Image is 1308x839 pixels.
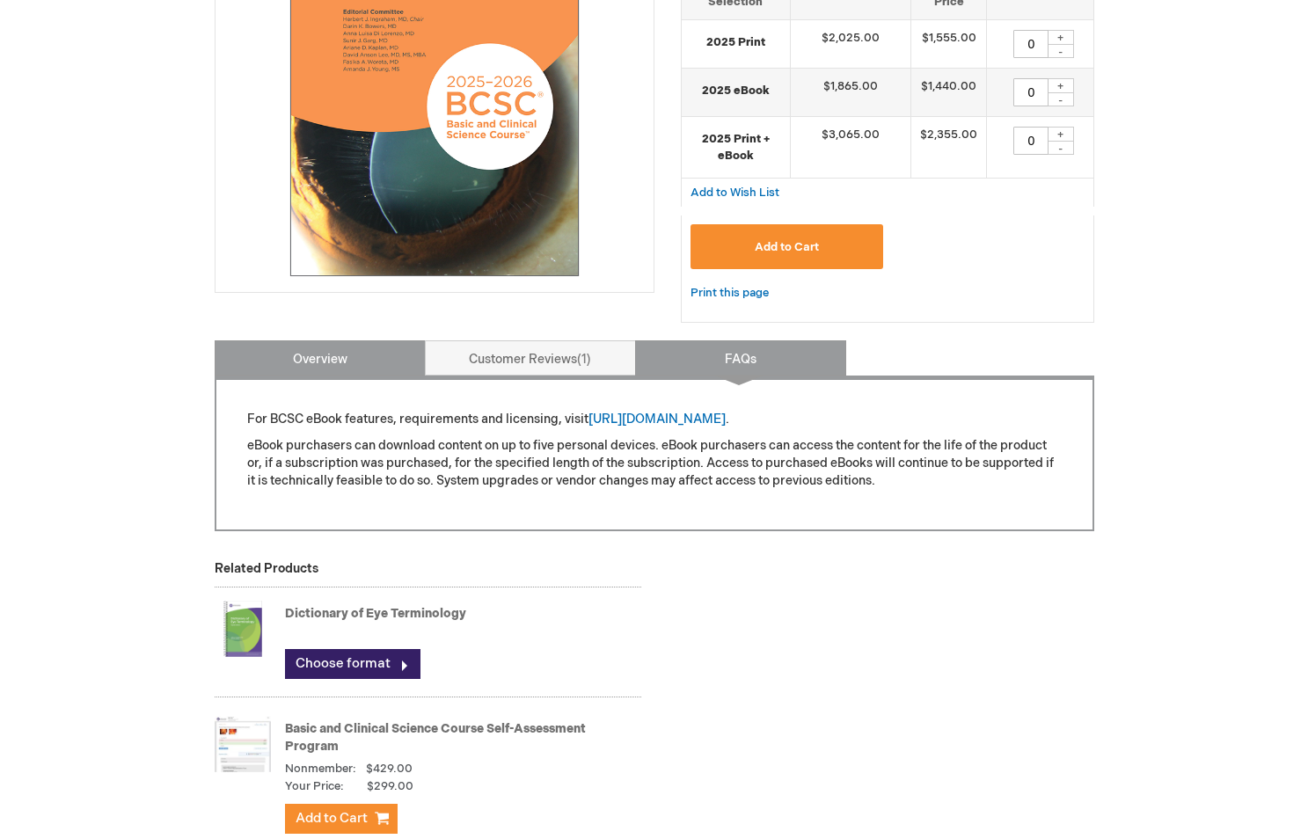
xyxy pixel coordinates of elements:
[285,804,398,834] button: Add to Cart
[1013,30,1049,58] input: Qty
[366,762,413,776] span: $429.00
[296,810,368,827] span: Add to Cart
[247,411,1062,428] p: For BCSC eBook features, requirements and licensing, visit .
[285,761,356,777] strong: Nonmember:
[285,606,466,621] a: Dictionary of Eye Terminology
[911,69,987,117] td: $1,440.00
[911,20,987,69] td: $1,555.00
[791,69,911,117] td: $1,865.00
[691,224,884,269] button: Add to Cart
[425,340,636,376] a: Customer Reviews1
[1048,30,1074,45] div: +
[691,83,782,99] strong: 2025 eBook
[588,412,726,427] a: [URL][DOMAIN_NAME]
[635,340,846,376] a: FAQs
[1048,127,1074,142] div: +
[285,778,344,795] strong: Your Price:
[1013,78,1049,106] input: Qty
[691,186,779,200] span: Add to Wish List
[285,721,586,754] a: Basic and Clinical Science Course Self-Assessment Program
[911,117,987,179] td: $2,355.00
[247,437,1062,490] p: eBook purchasers can download content on up to five personal devices. eBook purchasers can access...
[691,131,782,164] strong: 2025 Print + eBook
[215,709,271,779] img: Basic and Clinical Science Course Self-Assessment Program
[691,34,782,51] strong: 2025 Print
[215,561,318,576] strong: Related Products
[791,117,911,179] td: $3,065.00
[1013,127,1049,155] input: Qty
[215,594,271,664] img: Dictionary of Eye Terminology
[791,20,911,69] td: $2,025.00
[1048,78,1074,93] div: +
[215,340,426,376] a: Overview
[1048,44,1074,58] div: -
[577,352,591,367] span: 1
[691,282,769,304] a: Print this page
[1048,92,1074,106] div: -
[347,778,413,795] span: $299.00
[1048,141,1074,155] div: -
[755,240,819,254] span: Add to Cart
[285,649,420,679] a: Choose format
[691,185,779,200] a: Add to Wish List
